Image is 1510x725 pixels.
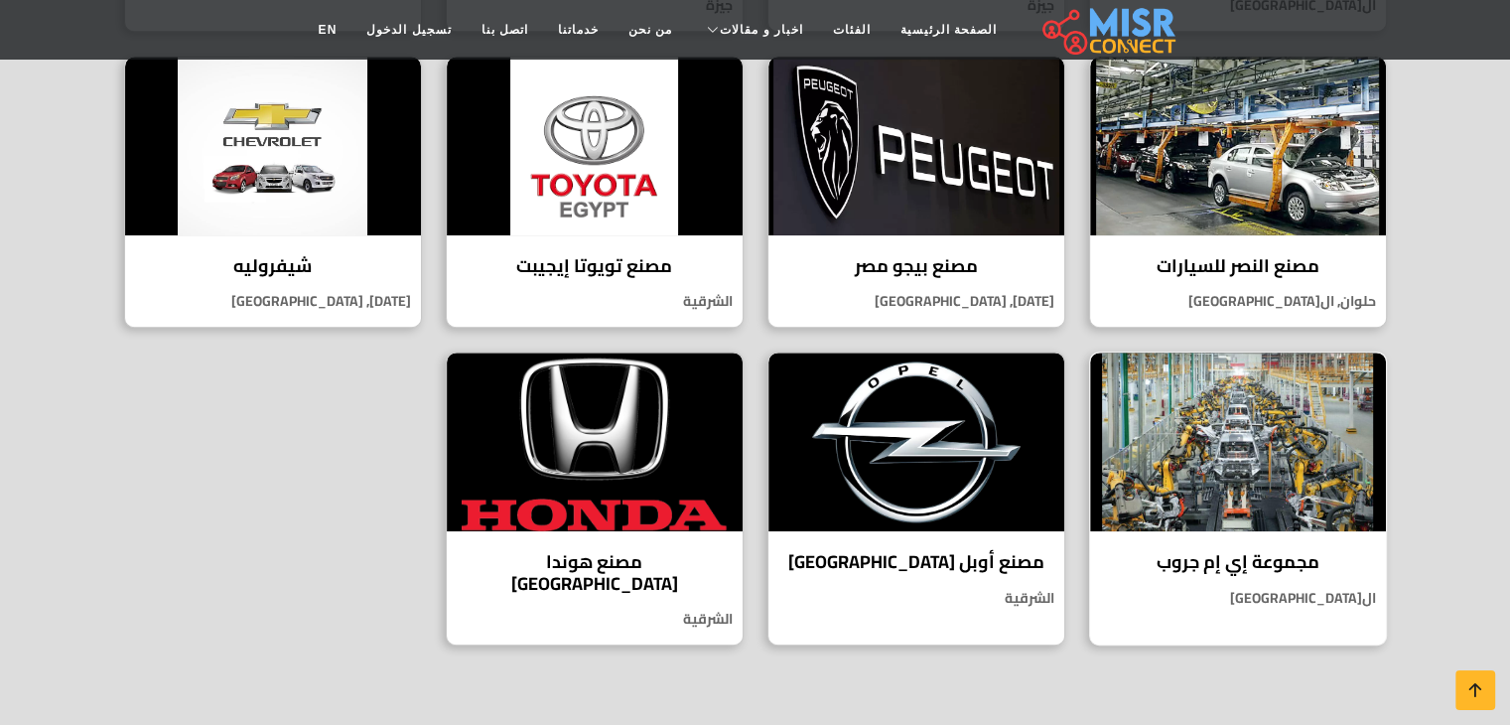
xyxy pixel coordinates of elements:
a: EN [304,11,352,49]
h4: مصنع النصر للسيارات [1105,255,1371,277]
img: مصنع بيجو مصر [768,57,1064,235]
a: من نحن [614,11,687,49]
h4: شيفروليه [140,255,406,277]
a: مجموعة إي إم جروب مجموعة إي إم جروب ال[GEOGRAPHIC_DATA] [1077,352,1399,646]
h4: مصنع تويوتا إيجيبت [462,255,728,277]
a: الصفحة الرئيسية [886,11,1012,49]
p: الشرقية [447,291,743,312]
img: main.misr_connect [1042,5,1175,55]
span: اخبار و مقالات [720,21,803,39]
a: خدماتنا [543,11,614,49]
img: مصنع النصر للسيارات [1090,57,1386,235]
p: حلوان, ال[GEOGRAPHIC_DATA] [1090,291,1386,312]
a: الفئات [818,11,886,49]
a: مصنع تويوتا إيجيبت مصنع تويوتا إيجيبت الشرقية [434,56,755,329]
p: [DATE], [GEOGRAPHIC_DATA] [125,291,421,312]
a: مصنع النصر للسيارات مصنع النصر للسيارات حلوان, ال[GEOGRAPHIC_DATA] [1077,56,1399,329]
img: مجموعة إي إم جروب [1090,353,1386,531]
a: مصنع أوبل مصر مصنع أوبل [GEOGRAPHIC_DATA] الشرقية [755,352,1077,646]
h4: مجموعة إي إم جروب [1105,551,1371,573]
p: [DATE], [GEOGRAPHIC_DATA] [768,291,1064,312]
p: الشرقية [768,588,1064,609]
h4: مصنع هوندا [GEOGRAPHIC_DATA] [462,551,728,594]
a: مصنع بيجو مصر مصنع بيجو مصر [DATE], [GEOGRAPHIC_DATA] [755,56,1077,329]
a: شيفروليه شيفروليه [DATE], [GEOGRAPHIC_DATA] [112,56,434,329]
img: مصنع هوندا مصر [447,353,743,531]
img: مصنع أوبل مصر [768,353,1064,531]
p: الشرقية [447,609,743,630]
a: تسجيل الدخول [351,11,466,49]
h4: مصنع أوبل [GEOGRAPHIC_DATA] [783,551,1049,573]
img: مصنع تويوتا إيجيبت [447,57,743,235]
h4: مصنع بيجو مصر [783,255,1049,277]
a: اخبار و مقالات [687,11,818,49]
p: ال[GEOGRAPHIC_DATA] [1090,588,1386,609]
a: اتصل بنا [467,11,543,49]
img: شيفروليه [125,57,421,235]
a: مصنع هوندا مصر مصنع هوندا [GEOGRAPHIC_DATA] الشرقية [434,352,755,646]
